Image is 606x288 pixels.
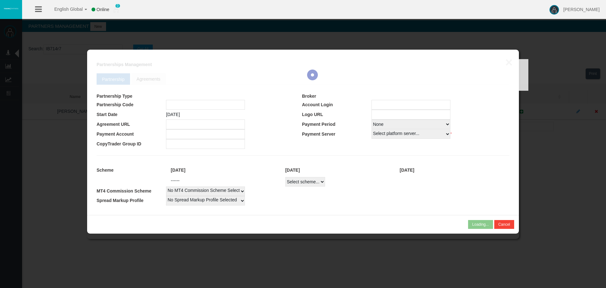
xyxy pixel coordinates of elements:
td: Agreement URL [97,119,166,129]
td: Partnership Code [97,100,166,110]
span: Online [97,7,109,12]
td: Payment Period [302,119,371,129]
td: Payment Account [97,129,166,139]
div: [DATE] [281,167,395,174]
span: ------ [171,178,180,183]
td: Partnership Type [97,93,166,100]
td: Broker [302,93,371,100]
button: Cancel [494,220,514,229]
button: × [505,56,513,69]
span: [PERSON_NAME] [563,7,600,12]
span: 0 [115,4,120,8]
div: [DATE] [166,167,281,174]
td: CopyTrader Group ID [97,139,166,149]
td: Spread Markup Profile [97,196,166,205]
img: user_small.png [114,7,119,13]
td: Account Login [302,100,371,110]
td: Scheme [97,163,166,177]
td: Start Date [97,110,166,119]
td: MT4 Commission Scheme [97,187,166,196]
td: Payment Server [302,129,371,139]
span: [DATE] [166,112,180,117]
span: English Global [46,7,83,12]
img: user-image [550,5,559,15]
img: logo.svg [3,7,19,10]
div: [DATE] [395,167,509,174]
td: Logo URL [302,110,371,119]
